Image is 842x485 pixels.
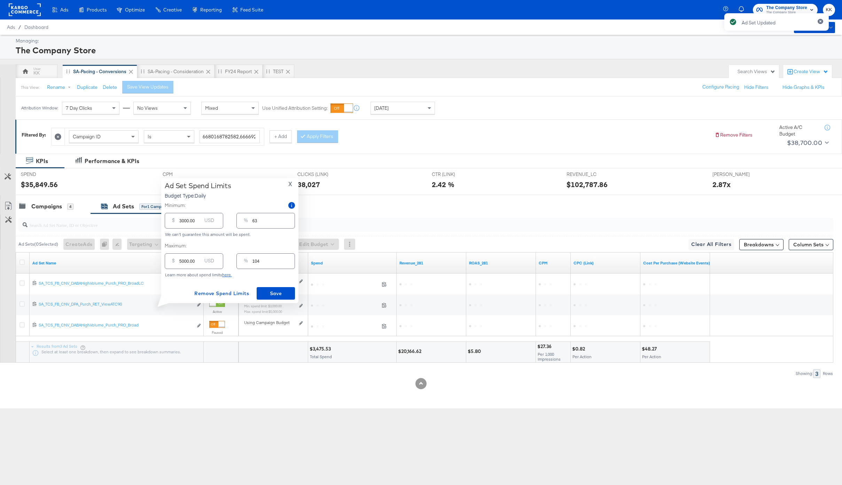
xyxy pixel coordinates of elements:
div: $20,166.62 [398,348,423,355]
a: The average cost for each link click you've received from your ad. [574,260,638,266]
span: Optimize [125,7,145,13]
label: Paused [209,330,225,335]
button: Rename [42,81,78,94]
div: Ad Sets [113,202,134,210]
div: This View: [21,85,39,90]
span: Ads [7,24,15,30]
button: X [286,182,295,187]
div: We can't guarantee this amount will be spent. [165,232,295,237]
button: Remove Spend Limits [192,287,252,300]
div: Drag to reorder tab [218,69,222,73]
div: $27.36 [537,343,554,350]
div: 4 [67,203,73,210]
span: SPEND [21,171,73,178]
a: Dashboard [24,24,48,30]
a: The average cost for each purchase tracked by your Custom Audience pixel on your website after pe... [643,260,710,266]
span: CLICKS (LINK) [297,171,350,178]
label: Active [209,309,225,314]
div: Learn more about spend limits [165,272,295,277]
span: 7 Day Clicks [66,105,92,111]
span: KK [826,6,832,14]
sub: Max. spend limit : $5,000.00 [244,309,282,314]
div: Drag to reorder tab [66,69,70,73]
div: $0.82 [572,346,587,352]
div: Campaigns [31,202,62,210]
label: Use Unified Attribution Setting: [262,105,328,111]
span: Total Spend [310,354,332,359]
span: Mixed [205,105,218,111]
div: SA_TCS_FB_CNV_DPA_Purch_RET_ViewATC90 [39,301,193,307]
span: Per Action [572,354,592,359]
span: [DATE] [374,105,389,111]
div: Ad Sets ( 0 Selected) [18,241,58,247]
div: 2.87x [712,179,731,190]
span: Products [87,7,107,13]
div: 2.42 % [432,179,454,190]
label: Maximum: [165,243,295,249]
span: The Company Store [766,4,807,11]
div: $48.27 [642,346,659,352]
span: Campaign ID [73,133,101,140]
div: TEST [273,68,283,75]
button: Delete [103,84,117,91]
button: + Add [270,130,292,143]
div: KPIs [36,157,48,165]
div: SA_TCS_FB_CNV_DABAHighVolume_Purch_PRO_BroadLC [39,280,193,286]
input: Enter a search term [200,130,260,143]
button: Clear All Filters [688,239,734,250]
span: Save [259,289,292,298]
div: Ad Set Updated [742,20,775,26]
div: Managing: [16,38,833,44]
a: SA_TCS_FB_CNV_DABAHighVolume_Purch_PRO_Broad [39,322,193,330]
span: Per Action [642,354,661,359]
a: SA_TCS_FB_CNV_DPA_Purch_RET_ViewATC90 [39,301,193,309]
div: FY24 Report [225,68,252,75]
sub: Min. spend limit: $3,000.00 [244,304,282,308]
span: Clear All Filters [691,240,731,249]
div: USD [202,216,217,228]
span: Reporting [200,7,222,13]
span: No Views [137,105,158,111]
div: Attribution Window: [21,106,59,110]
div: KK [33,70,40,76]
div: $102,787.86 [567,179,608,190]
a: here. [222,272,232,277]
span: / [15,24,24,30]
div: $ [169,216,178,228]
span: CPM [163,171,215,178]
button: The Company StoreThe Company Store [753,4,818,16]
a: ROAS_281 [469,260,533,266]
div: for 1 Campaign [139,203,172,210]
a: The average cost you've paid to have 1,000 impressions of your ad. [539,260,568,266]
div: USD [202,256,217,269]
span: Remove Spend Limits [194,289,249,298]
span: Per 1,000 Impressions [538,352,561,362]
span: Ads [60,7,68,13]
button: Duplicate [77,84,98,91]
div: Drag to reorder tab [141,69,145,73]
div: SA_TCS_FB_CNV_DABAHighVolume_Purch_PRO_Broad [39,322,193,328]
div: % [241,256,251,269]
div: 0 [100,239,112,250]
div: The Company Store [16,44,833,56]
input: Search Ad Set Name, ID or Objective [28,215,757,229]
span: REVENUE_LC [567,171,619,178]
p: Budget Type: Daily [165,192,231,199]
a: The total amount spent to date. [311,260,394,266]
div: Drag to reorder tab [266,69,270,73]
span: Creative [163,7,182,13]
div: 38,027 [297,179,320,190]
div: SA-Pacing - Consideration [148,68,204,75]
a: Your Ad Set name. [32,260,201,266]
div: Performance & KPIs [85,157,139,165]
span: Is [148,133,151,140]
span: X [288,179,292,189]
div: % [241,216,251,228]
button: Save [257,287,295,300]
span: Feed Suite [240,7,263,13]
div: Ad Set Spend Limits [165,182,231,190]
button: KK [823,4,835,16]
span: [PERSON_NAME] [712,171,765,178]
div: SA-Pacing - Conversions [73,68,126,75]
